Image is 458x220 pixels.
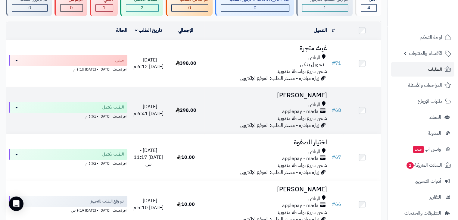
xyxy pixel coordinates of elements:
span: 298.00 [176,107,196,114]
span: الرياض [308,195,320,202]
span: 4 [367,4,370,11]
a: # [332,27,335,34]
a: العملاء [391,110,454,124]
span: التقارير [430,193,441,201]
div: اخر تحديث: [DATE] - [DATE] 6:13 م [9,66,127,72]
a: المراجعات والأسئلة [391,78,454,93]
span: الأقسام والمنتجات [409,49,442,58]
span: [DATE] - [DATE] 6:12 م [133,56,164,71]
span: الطلب مكتمل [102,151,124,157]
a: المدونة [391,126,454,140]
span: applepay - mada [282,155,319,162]
img: logo-2.png [417,17,452,30]
a: التقارير [391,190,454,204]
span: 0 [254,4,257,11]
a: تاريخ الطلب [135,27,162,34]
span: # [332,60,335,67]
span: 0 [28,4,31,11]
span: المدونة [428,129,441,137]
span: 1 [103,4,106,11]
span: جديد [413,146,424,153]
span: 10.00 [177,201,195,208]
span: الطلب مكتمل [102,104,124,110]
span: لوحة التحكم [420,33,442,42]
span: تـحـويـل بـنـكـي [300,61,324,68]
span: ملغي [115,57,124,63]
a: لوحة التحكم [391,30,454,45]
div: 0 [61,5,82,11]
a: #71 [332,60,341,67]
span: 0 [70,4,73,11]
span: # [332,154,335,161]
h3: غيث متجرة [207,45,327,52]
div: اخر تحديث: [DATE] - [DATE] 9:19 ص [9,207,127,213]
a: العميل [314,27,327,34]
span: الرياض [308,101,320,108]
span: العملاء [429,113,441,121]
a: #67 [332,154,341,161]
h3: اختيار الصفوة [207,139,327,146]
div: اخر تحديث: [DATE] - 5:02 م [9,160,127,166]
span: أدوات التسويق [415,177,441,185]
a: السلات المتروكة2 [391,158,454,172]
span: شحن سريع بواسطة مندوبينا [276,162,327,169]
span: التطبيقات والخدمات [404,209,441,217]
a: طلبات الإرجاع [391,94,454,108]
span: السلات المتروكة [406,161,442,169]
span: [DATE] - [DATE] 5:10 م [133,197,164,211]
h3: [PERSON_NAME] [207,92,327,99]
span: 2 [407,162,414,169]
span: زيارة مباشرة - مصدر الطلب: الموقع الإلكتروني [240,169,319,176]
span: الرياض [308,148,320,155]
a: الإجمالي [178,27,193,34]
a: الحالة [116,27,127,34]
h3: [PERSON_NAME] [207,186,327,193]
a: أدوات التسويق [391,174,454,188]
div: 2 [126,5,158,11]
span: 0 [188,4,191,11]
div: 0 [172,5,208,11]
a: وآتس آبجديد [391,142,454,156]
span: 1 [323,4,326,11]
a: #66 [332,201,341,208]
span: [DATE] - [DATE] 6:41 م [133,103,164,117]
span: شحن سريع بواسطة مندوبينا [276,209,327,216]
div: 0 [221,5,289,11]
span: # [332,201,335,208]
span: شحن سريع بواسطة مندوبينا [276,115,327,122]
span: 398.00 [176,60,196,67]
span: شحن سريع بواسطة مندوبينا [276,68,327,75]
span: زيارة مباشرة - مصدر الطلب: الموقع الإلكتروني [240,75,319,82]
span: الطلبات [428,65,442,74]
span: # [332,107,335,114]
div: 1 [302,5,348,11]
span: 10.00 [177,154,195,161]
span: وآتس آب [412,145,441,153]
span: زيارة مباشرة - مصدر الطلب: الموقع الإلكتروني [240,122,319,129]
span: applepay - mada [282,108,319,115]
div: 1 [96,5,113,11]
span: الرياض [308,54,320,61]
span: 2 [141,4,144,11]
div: Open Intercom Messenger [9,196,23,211]
span: [DATE] - [DATE] 11:17 ص [134,147,163,168]
span: المراجعات والأسئلة [408,81,442,90]
a: الطلبات [391,62,454,77]
div: اخر تحديث: [DATE] - 5:01 م [9,113,127,119]
span: تم رفع الطلب للتجهيز [91,198,124,204]
div: 0 [12,5,47,11]
span: applepay - mada [282,202,319,209]
span: طلبات الإرجاع [418,97,442,105]
a: #68 [332,107,341,114]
